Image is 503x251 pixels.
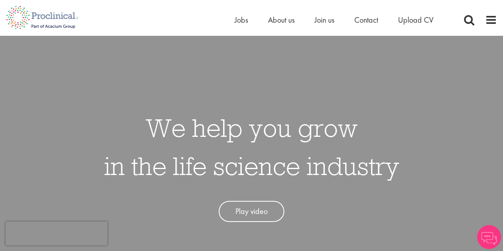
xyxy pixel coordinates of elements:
a: Contact [354,15,378,25]
a: Upload CV [398,15,433,25]
a: About us [268,15,295,25]
img: Chatbot [477,225,501,249]
h1: We help you grow in the life science industry [104,109,399,185]
a: Join us [315,15,334,25]
a: Play video [219,201,284,222]
a: Jobs [235,15,248,25]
